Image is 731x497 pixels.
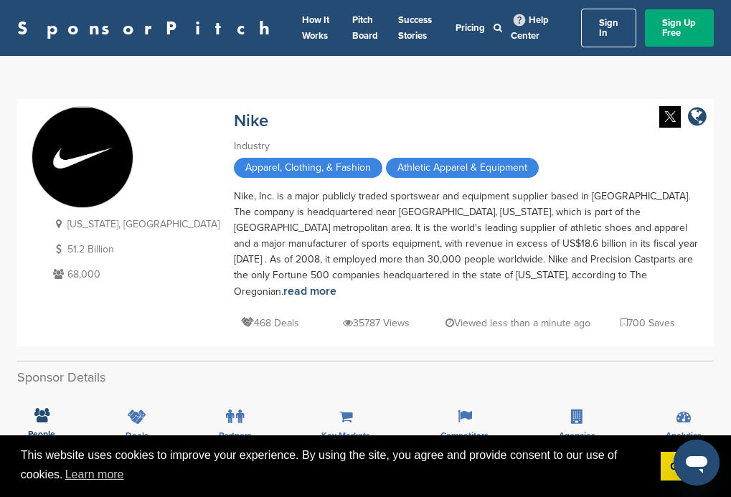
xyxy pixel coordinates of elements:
[49,215,220,233] p: [US_STATE], [GEOGRAPHIC_DATA]
[241,314,299,332] p: 468 Deals
[234,189,699,300] div: Nike, Inc. is a major publicly traded sportswear and equipment supplier based in [GEOGRAPHIC_DATA...
[456,22,485,34] a: Pricing
[17,19,279,37] a: SponsorPitch
[445,314,590,332] p: Viewed less than a minute ago
[283,284,336,298] a: read more
[17,368,714,387] h2: Sponsor Details
[352,14,378,42] a: Pitch Board
[581,9,636,47] a: Sign In
[63,464,126,486] a: learn more about cookies
[49,240,220,258] p: 51.2 Billion
[321,431,370,440] span: Key Markets
[32,108,133,208] img: Sponsorpitch & Nike
[645,9,714,47] a: Sign Up Free
[398,14,432,42] a: Success Stories
[28,430,55,438] span: People
[21,447,649,486] span: This website uses cookies to improve your experience. By using the site, you agree and provide co...
[511,11,549,44] a: Help Center
[386,158,539,178] span: Athletic Apparel & Equipment
[343,314,410,332] p: 35787 Views
[234,138,699,154] div: Industry
[659,106,681,128] img: Twitter white
[688,106,707,130] a: company link
[559,431,595,440] span: Agencies
[666,431,702,440] span: Analytics
[674,440,720,486] iframe: Button to launch messaging window
[234,110,268,131] a: Nike
[219,431,252,440] span: Partners
[49,265,220,283] p: 68,000
[302,14,329,42] a: How It Works
[234,158,382,178] span: Apparel, Clothing, & Fashion
[126,431,148,440] span: Deals
[621,314,675,332] p: 700 Saves
[661,452,710,481] a: dismiss cookie message
[440,431,489,440] span: Competitors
